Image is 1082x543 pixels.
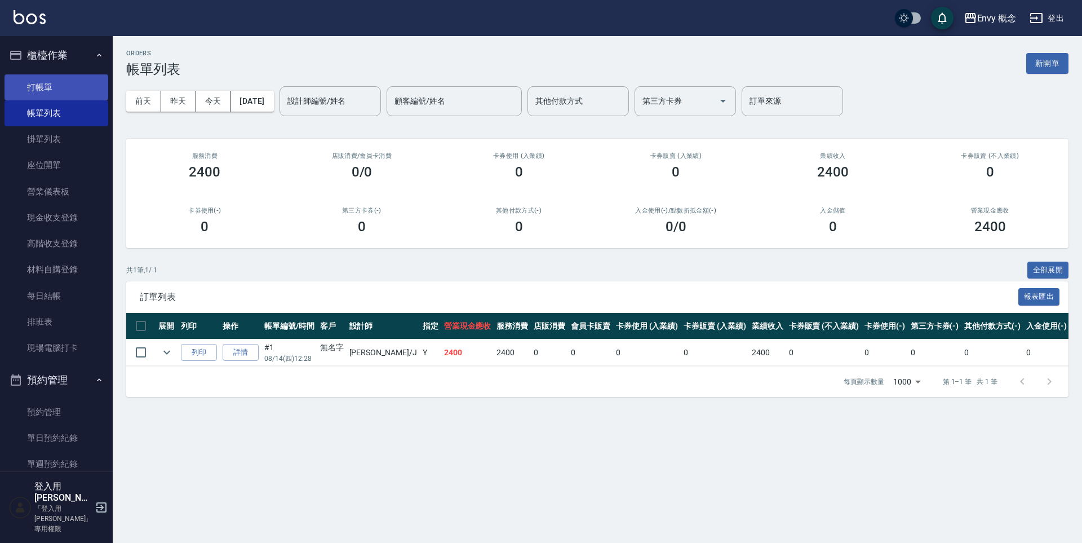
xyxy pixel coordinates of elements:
button: 報表匯出 [1018,288,1060,306]
th: 第三方卡券(-) [908,313,962,339]
td: 2400 [441,339,494,366]
div: 無名字 [320,342,344,354]
a: 現場電腦打卡 [5,335,108,361]
img: Person [9,496,32,519]
img: Logo [14,10,46,24]
a: 帳單列表 [5,100,108,126]
th: 店販消費 [531,313,568,339]
a: 現金收支登錄 [5,205,108,231]
button: 前天 [126,91,161,112]
h3: 2400 [189,164,220,180]
h2: 卡券使用(-) [140,207,270,214]
h3: 0 /0 [666,219,686,235]
button: 列印 [181,344,217,361]
h2: 卡券販賣 (入業績) [611,152,741,160]
a: 新開單 [1026,58,1068,68]
a: 材料自購登錄 [5,257,108,282]
a: 每日結帳 [5,283,108,309]
button: 昨天 [161,91,196,112]
th: 入金使用(-) [1023,313,1070,339]
div: Envy 概念 [977,11,1017,25]
th: 卡券使用(-) [862,313,908,339]
th: 業績收入 [749,313,786,339]
th: 營業現金應收 [441,313,494,339]
td: 2400 [494,339,531,366]
a: 掛單列表 [5,126,108,152]
p: 共 1 筆, 1 / 1 [126,265,157,275]
h3: 0 [515,164,523,180]
th: 其他付款方式(-) [961,313,1023,339]
h2: 店販消費 /會員卡消費 [297,152,427,160]
th: 卡券使用 (入業績) [613,313,681,339]
h2: 其他付款方式(-) [454,207,584,214]
td: 0 [961,339,1023,366]
p: 08/14 (四) 12:28 [264,354,314,364]
button: 登出 [1025,8,1068,29]
h3: 0 [515,219,523,235]
th: 設計師 [347,313,420,339]
h2: 營業現金應收 [925,207,1055,214]
a: 預約管理 [5,399,108,425]
td: 0 [531,339,568,366]
button: Open [714,92,732,110]
div: 1000 [889,367,925,397]
h3: 0/0 [352,164,373,180]
h2: 入金使用(-) /點數折抵金額(-) [611,207,741,214]
th: 會員卡販賣 [568,313,613,339]
h3: 0 [672,164,680,180]
td: [PERSON_NAME] /J [347,339,420,366]
a: 座位開單 [5,152,108,178]
td: 0 [862,339,908,366]
th: 卡券販賣 (不入業績) [786,313,862,339]
h3: 帳單列表 [126,61,180,77]
th: 服務消費 [494,313,531,339]
button: expand row [158,344,175,361]
h5: 登入用[PERSON_NAME] [34,481,92,504]
button: Envy 概念 [959,7,1021,30]
h3: 2400 [817,164,849,180]
td: 0 [1023,339,1070,366]
td: Y [420,339,441,366]
h2: 業績收入 [768,152,898,160]
th: 帳單編號/時間 [261,313,317,339]
th: 指定 [420,313,441,339]
td: 0 [613,339,681,366]
h3: 0 [829,219,837,235]
h2: 入金儲值 [768,207,898,214]
td: 0 [681,339,749,366]
a: 報表匯出 [1018,291,1060,302]
button: [DATE] [230,91,273,112]
td: #1 [261,339,317,366]
h2: 卡券使用 (入業績) [454,152,584,160]
h3: 服務消費 [140,152,270,160]
p: 每頁顯示數量 [844,377,884,387]
a: 打帳單 [5,74,108,100]
h2: ORDERS [126,50,180,57]
h3: 0 [986,164,994,180]
a: 單週預約紀錄 [5,451,108,477]
td: 2400 [749,339,786,366]
button: 今天 [196,91,231,112]
p: 「登入用[PERSON_NAME]」專用權限 [34,504,92,534]
button: 櫃檯作業 [5,41,108,70]
a: 單日預約紀錄 [5,425,108,451]
h2: 卡券販賣 (不入業績) [925,152,1055,160]
button: save [931,7,954,29]
h3: 2400 [974,219,1006,235]
h2: 第三方卡券(-) [297,207,427,214]
th: 客戶 [317,313,347,339]
h3: 0 [201,219,209,235]
th: 操作 [220,313,261,339]
button: 新開單 [1026,53,1068,74]
button: 預約管理 [5,365,108,395]
a: 詳情 [223,344,259,361]
td: 0 [908,339,962,366]
th: 卡券販賣 (入業績) [681,313,749,339]
p: 第 1–1 筆 共 1 筆 [943,377,997,387]
a: 營業儀表板 [5,179,108,205]
button: 全部展開 [1027,262,1069,279]
th: 列印 [178,313,220,339]
th: 展開 [156,313,178,339]
td: 0 [568,339,613,366]
td: 0 [786,339,862,366]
